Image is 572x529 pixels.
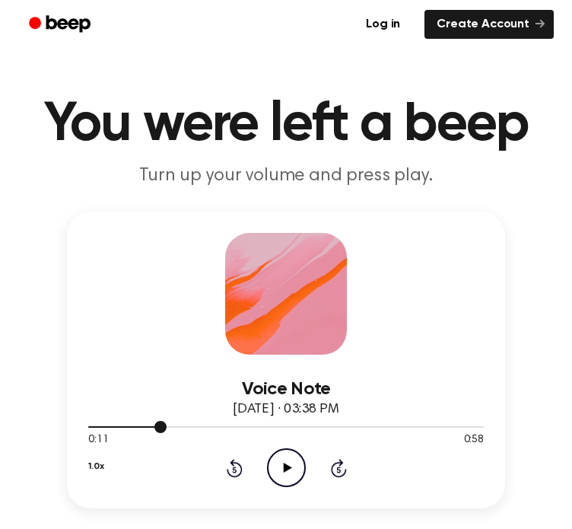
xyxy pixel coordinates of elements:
h3: Voice Note [88,379,484,400]
span: 0:11 [88,432,108,448]
a: Beep [18,10,104,40]
h1: You were left a beep [18,97,554,152]
a: Log in [351,7,415,42]
button: 1.0x [88,454,103,480]
span: 0:58 [464,432,484,448]
p: Turn up your volume and press play. [18,164,554,187]
a: Create Account [424,10,554,39]
span: [DATE] · 03:38 PM [233,403,339,416]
